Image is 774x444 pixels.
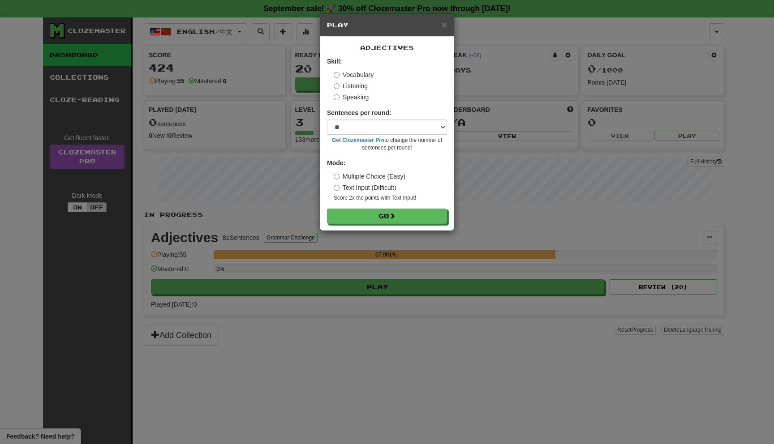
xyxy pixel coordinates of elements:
[334,72,340,78] input: Vocabulary
[327,159,345,166] strong: Mode:
[334,194,447,202] small: Score 2x the points with Text Input !
[334,83,340,89] input: Listening
[327,108,391,117] label: Sentences per round:
[442,19,447,30] span: ×
[334,94,340,100] input: Speaking
[334,174,340,179] input: Multiple Choice (Easy)
[334,185,340,191] input: Text Input (Difficult)
[327,21,447,30] h5: Play
[334,93,369,102] label: Speaking
[442,20,447,29] button: Close
[334,81,368,90] label: Listening
[360,44,414,51] span: Adjectives
[327,58,342,65] strong: Skill:
[334,172,405,181] label: Multiple Choice (Easy)
[334,70,374,79] label: Vocabulary
[332,137,384,143] a: Get Clozemaster Pro
[327,137,447,152] small: to change the number of sentences per round!
[327,209,447,224] button: Go
[334,183,396,192] label: Text Input (Difficult)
